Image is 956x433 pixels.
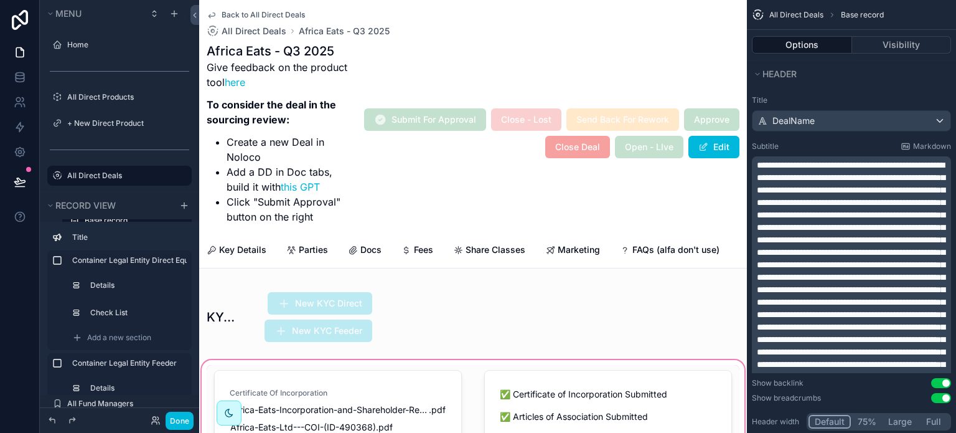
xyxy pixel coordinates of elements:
a: Parties [286,239,328,264]
li: Click "Submit Approval" button on the right [227,194,353,224]
a: All Direct Deals [207,25,286,37]
h1: Africa Eats - Q3 2025 [207,42,353,60]
div: Show breadcrumbs [752,393,821,403]
span: All Direct Deals [222,25,286,37]
div: scrollable content [40,222,199,395]
span: Markdown [913,141,951,151]
button: Edit [688,136,739,158]
div: Show backlink [752,378,804,388]
label: Details [90,280,179,290]
button: Menu [45,5,142,22]
li: Create a new Deal in Noloco [227,135,353,164]
label: Container Legal Entity Direct Equity [72,255,187,265]
strong: To consider the deal in the sourcing review: [207,98,336,126]
a: Markdown [901,141,951,151]
label: Title [72,232,182,242]
label: Container Legal Entity Feeder [72,358,182,368]
a: here [225,76,245,88]
button: Options [752,36,852,54]
button: Header [752,65,944,83]
button: Visibility [852,36,952,54]
a: this GPT [281,181,320,193]
a: Docs [348,239,382,264]
a: Key Details [207,239,266,264]
span: Header [762,69,797,79]
span: Base record [841,10,884,20]
label: Subtitle [752,141,779,151]
a: Share Classes [453,239,525,264]
a: Marketing [545,239,600,264]
span: Key Details [219,244,266,256]
label: All Direct Deals [67,171,184,181]
span: Marketing [558,244,600,256]
label: All Direct Products [67,92,184,102]
span: Add a new section [87,333,151,343]
span: Back to All Direct Deals [222,10,305,20]
span: Record view [55,200,116,211]
a: Fees [401,239,433,264]
div: scrollable content [752,156,951,373]
span: Parties [299,244,328,256]
button: DealName [752,110,951,131]
a: Africa Eats - Q3 2025 [299,25,390,37]
button: Record view [45,197,172,214]
span: DealName [772,115,815,127]
label: Title [752,95,951,105]
span: Docs [360,244,382,256]
span: FAQs (alfa don't use) [632,244,719,256]
span: Fees [414,244,433,256]
button: Done [166,412,194,430]
a: Back to All Direct Deals [207,10,305,20]
span: Menu [55,8,82,19]
span: All Direct Deals [769,10,823,20]
label: + New Direct Product [67,118,184,128]
li: Add a DD in Doc tabs, build it with [227,164,353,194]
span: Share Classes [466,244,525,256]
label: Check List [90,308,179,318]
a: FAQs (alfa don't use) [620,239,719,264]
label: Details [90,383,179,393]
p: Give feedback on the product tool [207,60,353,90]
a: + New Direct Deal [62,188,192,208]
label: Home [67,40,184,50]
